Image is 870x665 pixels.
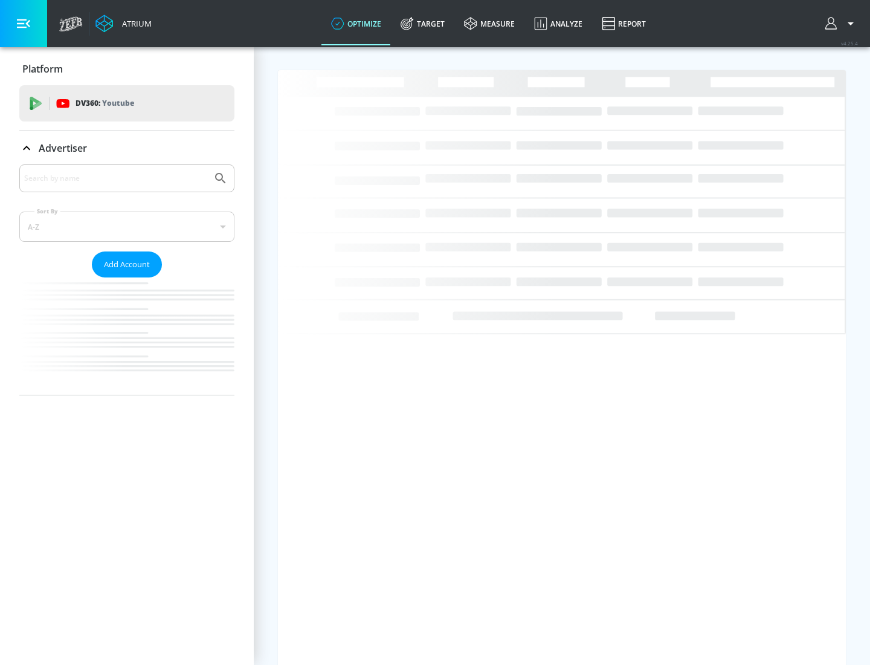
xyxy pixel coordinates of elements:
[22,62,63,76] p: Platform
[102,97,134,109] p: Youtube
[524,2,592,45] a: Analyze
[19,52,234,86] div: Platform
[104,258,150,271] span: Add Account
[19,277,234,395] nav: list of Advertiser
[19,212,234,242] div: A-Z
[19,164,234,395] div: Advertiser
[592,2,656,45] a: Report
[24,170,207,186] input: Search by name
[321,2,391,45] a: optimize
[19,131,234,165] div: Advertiser
[76,97,134,110] p: DV360:
[454,2,524,45] a: measure
[391,2,454,45] a: Target
[34,207,60,215] label: Sort By
[117,18,152,29] div: Atrium
[19,85,234,122] div: DV360: Youtube
[841,40,858,47] span: v 4.25.4
[95,15,152,33] a: Atrium
[92,251,162,277] button: Add Account
[39,141,87,155] p: Advertiser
